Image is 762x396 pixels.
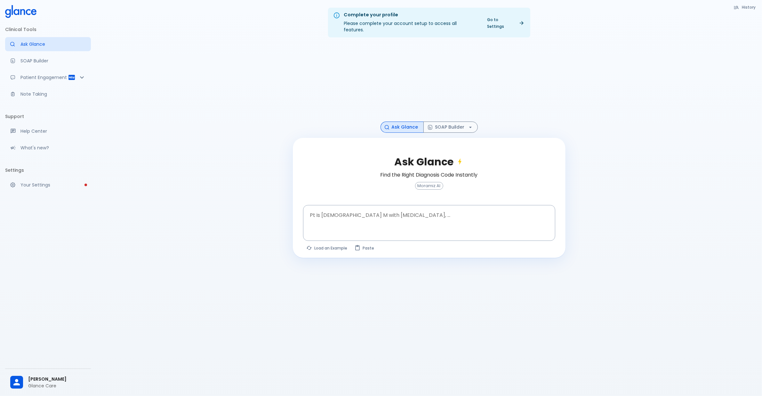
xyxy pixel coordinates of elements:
div: Complete your profile [344,12,478,19]
button: SOAP Builder [423,122,478,133]
p: What's new? [20,145,86,151]
a: Go to Settings [483,15,528,31]
button: Paste from clipboard [351,243,378,253]
a: Docugen: Compose a clinical documentation in seconds [5,54,91,68]
h2: Ask Glance [394,156,464,168]
div: Patient Reports & Referrals [5,70,91,84]
a: Please complete account setup [5,178,91,192]
span: [PERSON_NAME] [28,376,86,383]
div: Recent updates and feature releases [5,141,91,155]
p: Glance Care [28,383,86,389]
a: Moramiz: Find ICD10AM codes instantly [5,37,91,51]
p: Note Taking [20,91,86,97]
a: Get help from our support team [5,124,91,138]
p: Help Center [20,128,86,134]
p: Your Settings [20,182,86,188]
a: Advanced note-taking [5,87,91,101]
button: History [730,3,759,12]
div: Please complete your account setup to access all features. [344,10,478,36]
h6: Find the Right Diagnosis Code Instantly [381,170,478,179]
p: Patient Engagement [20,74,68,81]
p: Ask Glance [20,41,86,47]
li: Settings [5,162,91,178]
button: Ask Glance [381,122,424,133]
button: Load a random example [303,243,351,253]
span: Moramiz AI [415,184,443,188]
li: Clinical Tools [5,22,91,37]
li: Support [5,109,91,124]
p: SOAP Builder [20,58,86,64]
div: [PERSON_NAME]Glance Care [5,371,91,393]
